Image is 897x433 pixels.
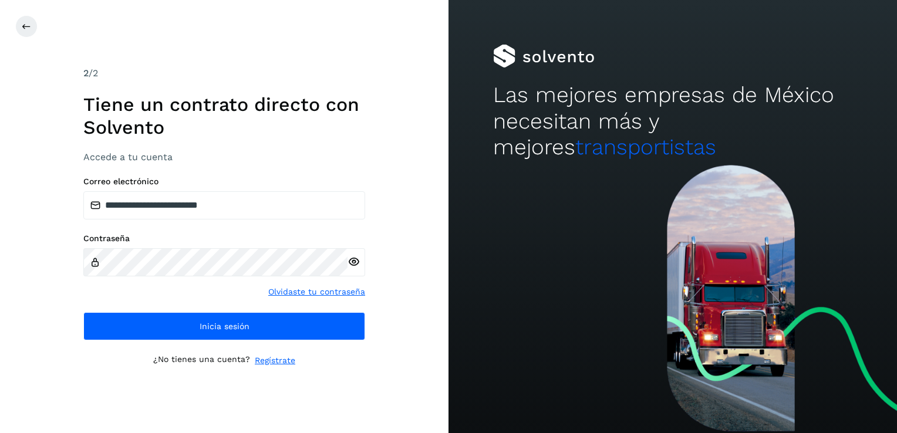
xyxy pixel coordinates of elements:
[83,234,365,243] label: Contraseña
[83,312,365,340] button: Inicia sesión
[493,82,852,160] h2: Las mejores empresas de México necesitan más y mejores
[83,93,365,138] h1: Tiene un contrato directo con Solvento
[83,67,89,79] span: 2
[83,66,365,80] div: /2
[268,286,365,298] a: Olvidaste tu contraseña
[153,354,250,367] p: ¿No tienes una cuenta?
[255,354,295,367] a: Regístrate
[575,134,716,160] span: transportistas
[83,177,365,187] label: Correo electrónico
[200,322,249,330] span: Inicia sesión
[83,151,365,163] h3: Accede a tu cuenta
